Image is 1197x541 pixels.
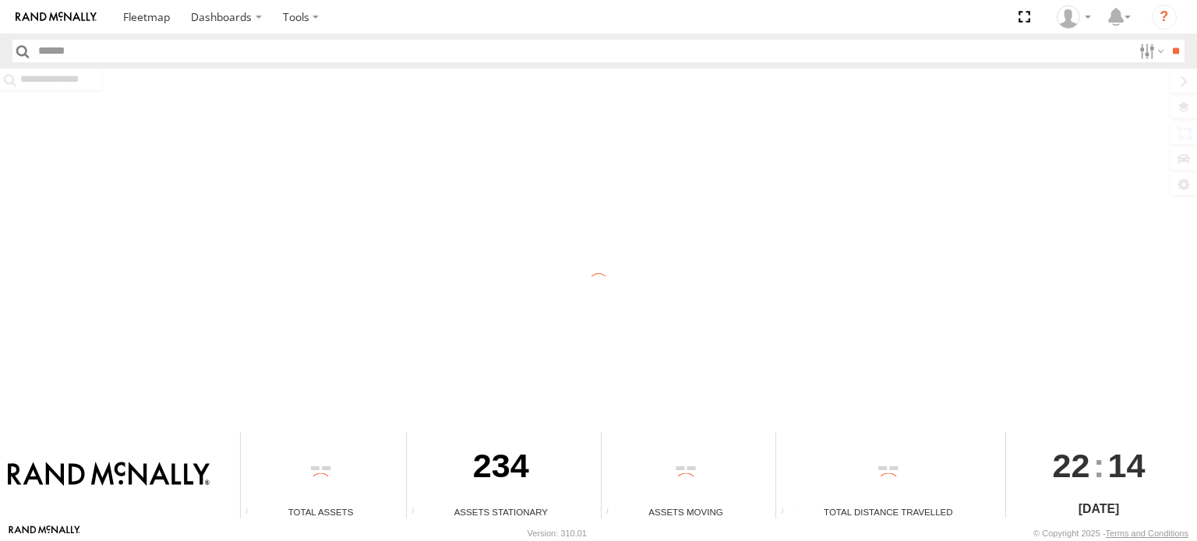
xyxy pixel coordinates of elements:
[1006,500,1191,518] div: [DATE]
[8,462,210,488] img: Rand McNally
[528,529,587,538] div: Version: 310.01
[407,505,595,518] div: Assets Stationary
[776,507,800,518] div: Total distance travelled by all assets within specified date range and applied filters
[407,432,595,505] div: 234
[407,507,430,518] div: Total number of assets current stationary.
[1033,529,1188,538] div: © Copyright 2025 -
[16,12,97,23] img: rand-logo.svg
[1108,432,1146,499] span: 14
[1106,529,1188,538] a: Terms and Conditions
[1006,432,1191,499] div: :
[241,505,401,518] div: Total Assets
[776,505,1000,518] div: Total Distance Travelled
[241,507,264,518] div: Total number of Enabled Assets
[9,525,80,541] a: Visit our Website
[602,505,771,518] div: Assets Moving
[1051,5,1096,29] div: Jose Goitia
[1152,5,1177,30] i: ?
[602,507,625,518] div: Total number of assets current in transit.
[1053,432,1090,499] span: 22
[1133,40,1167,62] label: Search Filter Options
